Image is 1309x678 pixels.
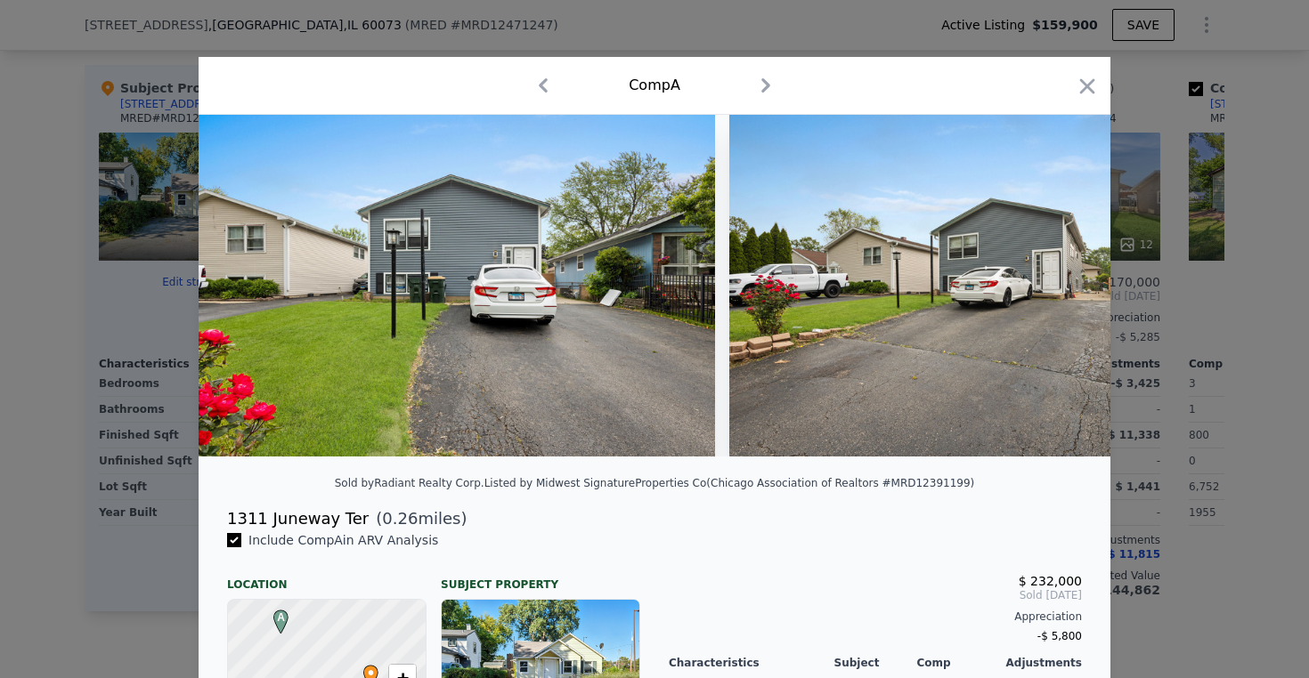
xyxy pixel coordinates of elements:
div: Subject Property [441,563,640,592]
div: Location [227,563,427,592]
div: Listed by Midwest SignatureProperties Co (Chicago Association of Realtors #MRD12391199) [484,477,975,489]
div: A [269,609,280,620]
div: Sold by Radiant Realty Corp . [335,477,484,489]
div: Comp [916,656,999,670]
div: Adjustments [999,656,1082,670]
img: Property Img [199,115,715,456]
span: Sold [DATE] [669,588,1082,602]
div: • [359,665,370,675]
span: -$ 5,800 [1037,630,1082,642]
div: 1311 Juneway Ter [227,506,369,531]
div: Characteristics [669,656,834,670]
div: Appreciation [669,609,1082,624]
div: Subject [834,656,917,670]
span: $ 232,000 [1019,574,1082,588]
span: A [269,609,293,626]
span: Include Comp A in ARV Analysis [241,533,445,547]
span: 0.26 [382,509,418,528]
span: ( miles) [369,506,467,531]
img: Property Img [729,115,1246,456]
div: Comp A [629,75,680,96]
